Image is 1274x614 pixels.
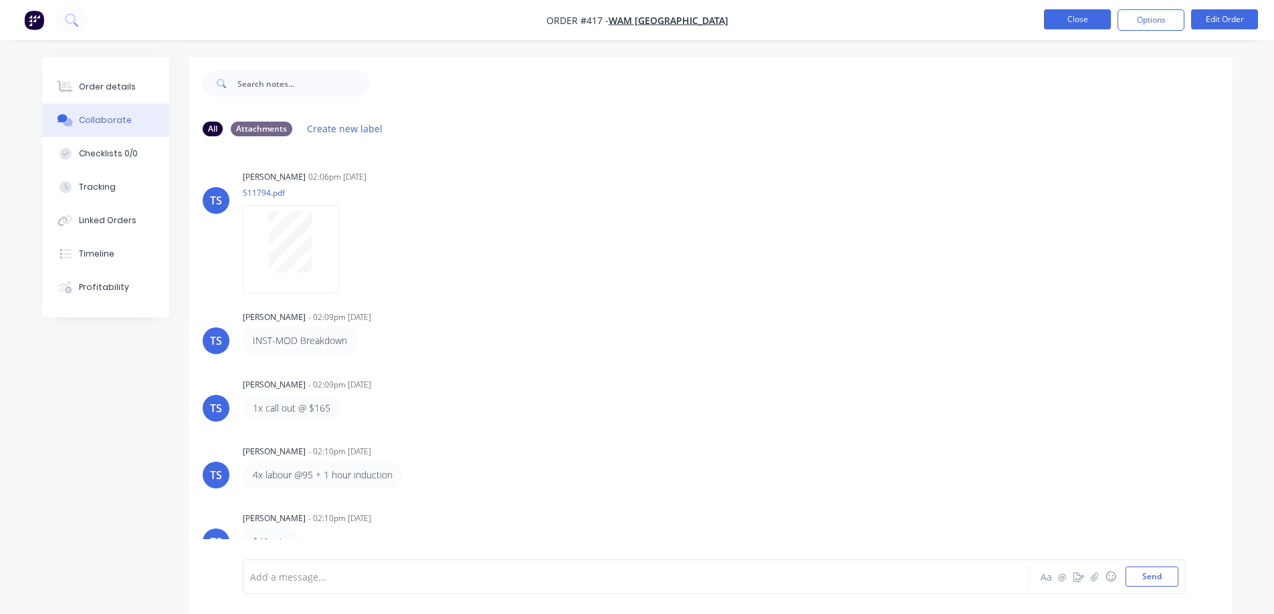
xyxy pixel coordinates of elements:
[308,446,371,458] div: - 02:10pm [DATE]
[42,70,169,104] button: Order details
[253,535,291,549] p: $40 misc
[1044,9,1111,29] button: Close
[1055,569,1071,585] button: @
[79,181,116,193] div: Tracking
[243,187,352,198] p: S11794.pdf
[210,467,222,483] div: TS
[210,192,222,208] div: TS
[42,204,169,237] button: Linked Orders
[300,120,390,138] button: Create new label
[308,171,366,183] div: 02:06pm [DATE]
[308,311,371,323] div: - 02:09pm [DATE]
[42,170,169,204] button: Tracking
[237,70,370,97] input: Search notes...
[210,400,222,416] div: TS
[609,14,728,27] a: WAM [GEOGRAPHIC_DATA]
[243,311,306,323] div: [PERSON_NAME]
[243,171,306,183] div: [PERSON_NAME]
[1191,9,1258,29] button: Edit Order
[42,271,169,304] button: Profitability
[210,333,222,349] div: TS
[546,14,609,27] span: Order #417 -
[1103,569,1119,585] button: ☺
[253,334,347,347] p: INST-MOD Breakdown
[253,468,393,482] p: 4x labour @95 + 1 hour induction
[243,446,306,458] div: [PERSON_NAME]
[231,122,292,136] div: Attachments
[308,379,371,391] div: - 02:09pm [DATE]
[243,512,306,524] div: [PERSON_NAME]
[79,214,136,226] div: Linked Orders
[1118,9,1184,31] button: Options
[79,114,132,126] div: Collaborate
[253,402,330,415] p: 1x call out @ $165
[210,534,222,550] div: TS
[1039,569,1055,585] button: Aa
[42,104,169,137] button: Collaborate
[243,379,306,391] div: [PERSON_NAME]
[79,148,138,160] div: Checklists 0/0
[79,248,114,260] div: Timeline
[308,512,371,524] div: - 02:10pm [DATE]
[42,137,169,170] button: Checklists 0/0
[42,237,169,271] button: Timeline
[24,10,44,30] img: Factory
[79,281,129,293] div: Profitability
[203,122,223,136] div: All
[1126,567,1178,587] button: Send
[79,81,136,93] div: Order details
